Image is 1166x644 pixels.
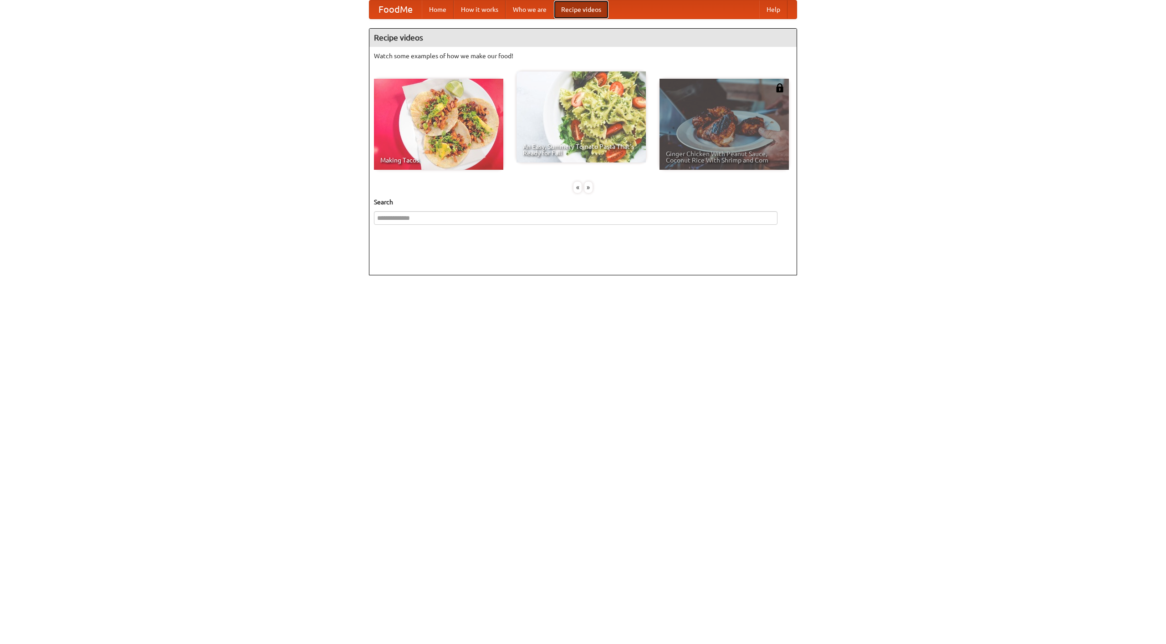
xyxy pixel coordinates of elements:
a: Who we are [506,0,554,19]
a: FoodMe [369,0,422,19]
span: Making Tacos [380,157,497,163]
a: How it works [454,0,506,19]
span: An Easy, Summery Tomato Pasta That's Ready for Fall [523,143,639,156]
p: Watch some examples of how we make our food! [374,51,792,61]
a: An Easy, Summery Tomato Pasta That's Ready for Fall [517,71,646,162]
a: Recipe videos [554,0,609,19]
div: » [584,182,593,193]
h5: Search [374,198,792,207]
a: Making Tacos [374,79,503,170]
h4: Recipe videos [369,29,797,47]
a: Home [422,0,454,19]
img: 483408.png [775,83,784,92]
div: « [573,182,582,193]
a: Help [759,0,788,19]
